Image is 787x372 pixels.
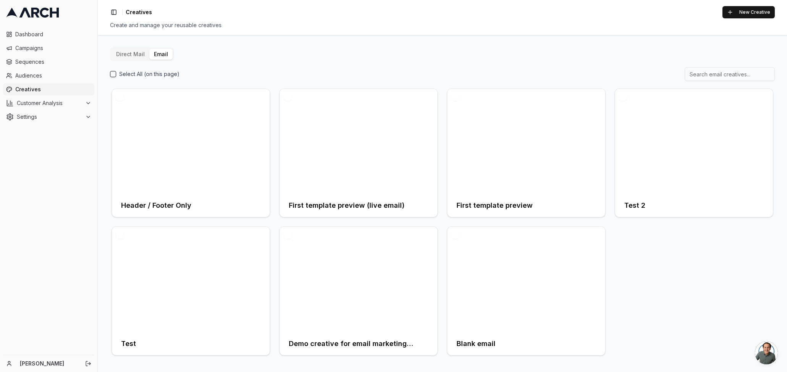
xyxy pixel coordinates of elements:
button: Customer Analysis [3,97,94,109]
div: Create and manage your reusable creatives [110,21,775,29]
h3: Test 2 [624,200,645,211]
span: Campaigns [15,44,91,52]
h3: First template preview (live email) [289,200,405,211]
a: Creatives [3,83,94,95]
h3: Header / Footer Only [121,200,191,211]
span: Creatives [126,8,152,16]
button: Direct Mail [112,49,149,60]
span: Dashboard [15,31,91,38]
span: Settings [17,113,82,121]
span: Audiences [15,72,91,79]
a: Open chat [755,341,778,364]
a: Audiences [3,70,94,82]
span: Creatives [15,86,91,93]
button: Settings [3,111,94,123]
button: Log out [83,358,94,369]
span: Sequences [15,58,91,66]
a: Dashboard [3,28,94,40]
button: Email [149,49,173,60]
h3: Test [121,338,136,349]
span: Customer Analysis [17,99,82,107]
a: Sequences [3,56,94,68]
nav: breadcrumb [126,8,152,16]
input: Search email creatives... [685,67,775,81]
a: Campaigns [3,42,94,54]
h3: First template preview [457,200,533,211]
label: Select All (on this page) [119,70,180,78]
a: [PERSON_NAME] [20,360,77,367]
button: New Creative [722,6,775,18]
h3: Blank email [457,338,496,349]
h3: Demo creative for email marketing sequence [289,338,428,349]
